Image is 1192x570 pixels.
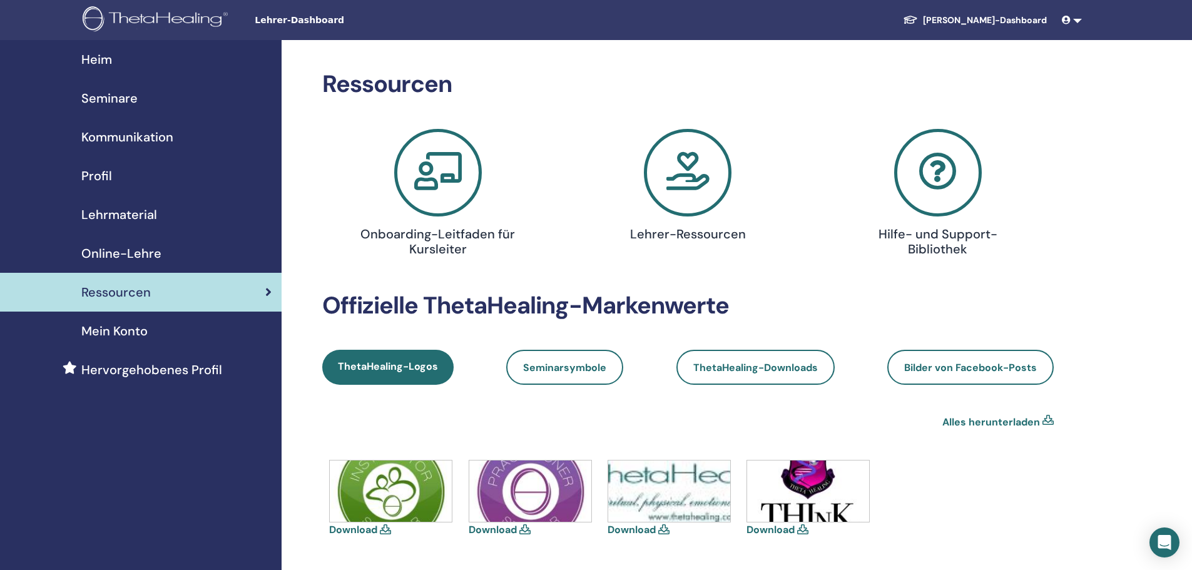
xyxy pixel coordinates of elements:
span: Seminarsymbole [523,361,606,374]
span: Ressourcen [81,283,151,302]
span: Kommunikation [81,128,173,146]
h4: Lehrer-Ressourcen [606,226,770,242]
img: graduation-cap-white.svg [903,14,918,25]
h4: Hilfe- und Support-Bibliothek [856,226,1021,257]
span: ThetaHealing-Downloads [693,361,818,374]
span: Online-Lehre [81,244,161,263]
a: Download [608,523,656,536]
div: Open Intercom Messenger [1149,527,1179,557]
img: logo.png [83,6,232,34]
img: think-shield.jpg [747,461,869,522]
span: Seminare [81,89,138,108]
a: Download [469,523,517,536]
a: Onboarding-Leitfaden für Kursleiter [320,129,556,262]
a: Alles herunterladen [942,415,1040,430]
a: Bilder von Facebook-Posts [887,350,1054,385]
span: Lehrer-Dashboard [255,14,442,27]
a: Lehrer-Ressourcen [571,129,806,247]
a: ThetaHealing-Logos [322,350,454,385]
img: thetahealing-logo-a-copy.jpg [608,461,730,522]
img: icons-instructor.jpg [330,461,452,522]
a: [PERSON_NAME]-Dashboard [893,9,1057,32]
a: Hilfe- und Support-Bibliothek [820,129,1056,262]
span: ThetaHealing-Logos [338,360,438,373]
span: Mein Konto [81,322,148,340]
h2: Offizielle ThetaHealing-Markenwerte [322,292,1054,320]
a: Download [329,523,377,536]
img: icons-practitioner.jpg [469,461,591,522]
span: Heim [81,50,112,69]
h4: Onboarding-Leitfaden für Kursleiter [355,226,520,257]
span: Bilder von Facebook-Posts [904,361,1037,374]
a: ThetaHealing-Downloads [676,350,835,385]
span: Hervorgehobenes Profil [81,360,222,379]
a: Seminarsymbole [506,350,623,385]
span: Profil [81,166,112,185]
span: Lehrmaterial [81,205,157,224]
h2: Ressourcen [322,70,1054,99]
a: Download [746,523,795,536]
